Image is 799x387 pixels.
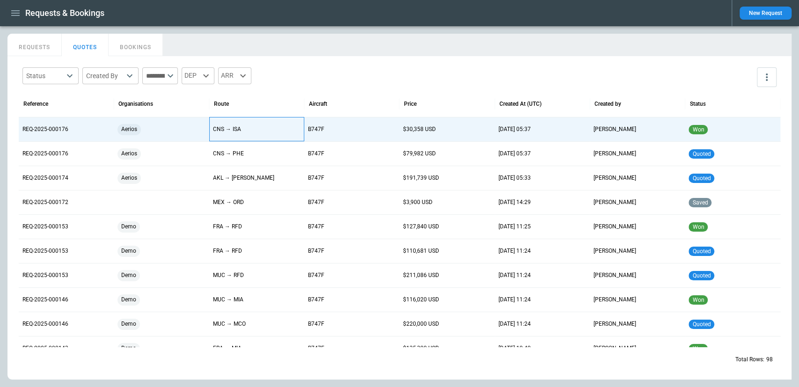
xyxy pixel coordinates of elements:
[594,271,681,279] p: [PERSON_NAME]
[498,320,586,328] p: 24/09/2025 11:24
[308,320,396,328] p: B747F
[117,166,141,190] span: Aerios
[213,223,301,231] p: FRA → RFD
[766,356,773,364] p: 98
[22,150,110,158] p: REQ-2025-000176
[735,356,764,364] p: Total Rows:
[594,320,681,328] p: [PERSON_NAME]
[498,150,586,158] p: 14/10/2025 05:37
[689,288,776,312] div: Won
[403,125,491,133] p: $30,358 USD
[498,271,586,279] p: 01/10/2025 11:24
[690,199,710,206] span: saved
[403,174,491,182] p: $191,739 USD
[117,142,141,166] span: Aerios
[213,150,301,158] p: CNS → PHE
[498,223,586,231] p: 01/10/2025 11:25
[218,67,251,84] div: ARR
[403,344,491,352] p: $135,390 USD
[213,320,301,328] p: MUC → MCO
[498,247,586,255] p: 01/10/2025 11:24
[22,174,110,182] p: REQ-2025-000174
[213,296,301,304] p: MUC → MIA
[403,271,491,279] p: $211,086 USD
[117,288,140,312] span: Demo
[594,223,681,231] p: [PERSON_NAME]
[690,248,712,255] span: quoted
[689,101,705,107] div: Status
[182,67,214,84] div: DEP
[213,271,301,279] p: MUC → RFD
[7,34,62,56] button: REQUESTS
[499,101,542,107] div: Created At (UTC)
[594,198,681,206] p: [PERSON_NAME]
[594,296,681,304] p: [PERSON_NAME]
[308,271,396,279] p: B747F
[86,71,124,80] div: Created By
[690,345,706,352] span: won
[22,125,110,133] p: REQ-2025-000176
[22,223,110,231] p: REQ-2025-000153
[213,344,301,352] p: FRA → MIA
[690,297,706,303] span: won
[23,101,48,107] div: Reference
[690,224,706,230] span: won
[118,101,153,107] div: Organisations
[117,263,140,287] span: Demo
[26,71,64,80] div: Status
[25,7,104,19] h1: Requests & Bookings
[689,263,776,287] div: Quoted
[689,312,776,336] div: Quoted
[690,321,712,328] span: quoted
[213,174,301,182] p: AKL → MEL
[117,215,140,239] span: Demo
[740,7,792,20] button: New Request
[308,296,396,304] p: B747F
[689,142,776,166] div: Quoted
[757,67,777,87] button: more
[308,223,396,231] p: B747F
[308,174,396,182] p: B747F
[403,198,491,206] p: $3,900 USD
[594,344,681,352] p: [PERSON_NAME]
[22,198,110,206] p: REQ-2025-000172
[309,101,327,107] div: Aircraft
[403,150,491,158] p: $79,982 USD
[498,174,586,182] p: 14/10/2025 05:33
[213,198,301,206] p: MEX → ORD
[498,344,586,352] p: 23/09/2025 10:40
[22,271,110,279] p: REQ-2025-000153
[498,198,586,206] p: 13/10/2025 14:29
[689,117,776,141] div: Won
[403,223,491,231] p: $127,840 USD
[403,296,491,304] p: $116,020 USD
[689,190,776,214] div: Saved
[22,247,110,255] p: REQ-2025-000153
[594,125,681,133] p: [PERSON_NAME]
[689,215,776,239] div: Won
[22,296,110,304] p: REQ-2025-000146
[117,117,141,141] span: Aerios
[690,175,712,182] span: quoted
[689,239,776,263] div: Quoted
[308,125,396,133] p: B747F
[308,150,396,158] p: B747F
[594,150,681,158] p: [PERSON_NAME]
[498,125,586,133] p: 14/10/2025 05:37
[213,125,301,133] p: CNS → ISA
[308,247,396,255] p: B747F
[594,101,621,107] div: Created by
[498,296,586,304] p: 24/09/2025 11:24
[594,247,681,255] p: [PERSON_NAME]
[109,34,163,56] button: BOOKINGS
[403,247,491,255] p: $110,681 USD
[690,272,712,279] span: quoted
[404,101,417,107] div: Price
[689,336,776,360] div: Won
[308,344,396,352] p: B747F
[308,198,396,206] p: B747F
[22,320,110,328] p: REQ-2025-000146
[690,126,706,133] span: won
[214,101,229,107] div: Route
[594,174,681,182] p: [PERSON_NAME]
